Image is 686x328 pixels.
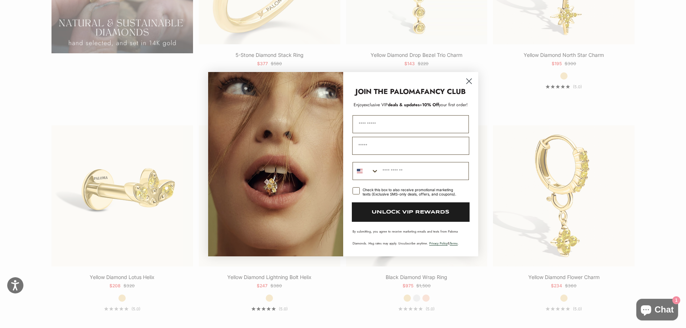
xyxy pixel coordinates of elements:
button: Search Countries [353,162,379,180]
input: Email [352,137,469,155]
span: Enjoy [354,102,364,108]
strong: FANCY CLUB [421,86,466,97]
a: Terms [450,241,458,246]
span: exclusive VIP [364,102,388,108]
div: Check this box to also receive promotional marketing texts (Exclusive SMS-only deals, offers, and... [363,188,460,196]
strong: JOIN THE PALOMA [355,86,421,97]
img: Loading... [208,72,343,256]
button: Close dialog [463,75,475,87]
button: UNLOCK VIP REWARDS [352,202,470,222]
p: By submitting, you agree to receive marketing emails and texts from Paloma Diamonds. Msg rates ma... [353,229,469,246]
span: & . [429,241,459,246]
input: First Name [353,115,469,133]
img: United States [357,168,363,174]
span: 10% Off [422,102,439,108]
span: deals & updates [364,102,420,108]
a: Privacy Policy [429,241,448,246]
input: Phone Number [379,162,468,180]
span: + your first order! [420,102,468,108]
